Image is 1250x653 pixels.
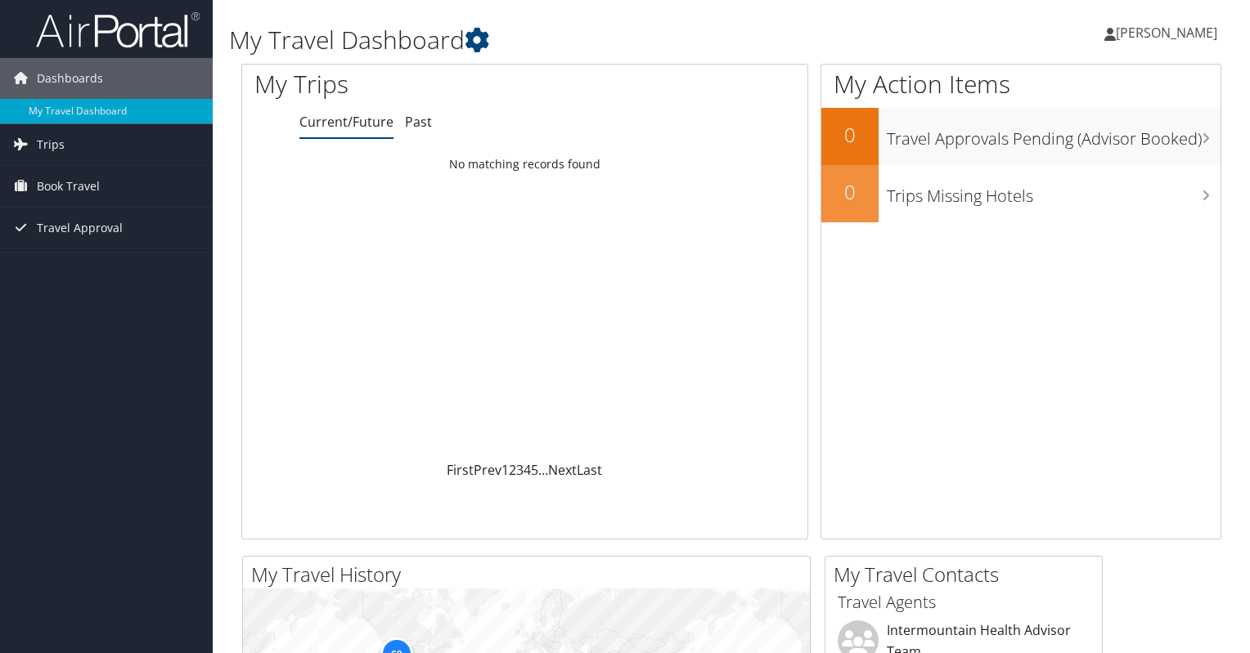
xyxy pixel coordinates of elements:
[821,178,879,206] h2: 0
[577,461,602,479] a: Last
[251,561,810,588] h2: My Travel History
[37,58,103,99] span: Dashboards
[524,461,531,479] a: 4
[548,461,577,479] a: Next
[242,150,807,179] td: No matching records found
[37,166,100,207] span: Book Travel
[37,124,65,165] span: Trips
[1116,24,1217,42] span: [PERSON_NAME]
[405,113,432,131] a: Past
[887,119,1221,150] h3: Travel Approvals Pending (Advisor Booked)
[821,67,1221,101] h1: My Action Items
[531,461,538,479] a: 5
[516,461,524,479] a: 3
[838,591,1090,614] h3: Travel Agents
[821,121,879,149] h2: 0
[538,461,548,479] span: …
[254,67,560,101] h1: My Trips
[36,11,200,49] img: airportal-logo.png
[447,461,474,479] a: First
[501,461,509,479] a: 1
[229,23,899,57] h1: My Travel Dashboard
[887,177,1221,208] h3: Trips Missing Hotels
[474,461,501,479] a: Prev
[821,108,1221,165] a: 0Travel Approvals Pending (Advisor Booked)
[37,208,123,248] span: Travel Approval
[1104,8,1234,57] a: [PERSON_NAME]
[834,561,1102,588] h2: My Travel Contacts
[299,113,393,131] a: Current/Future
[509,461,516,479] a: 2
[821,165,1221,222] a: 0Trips Missing Hotels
